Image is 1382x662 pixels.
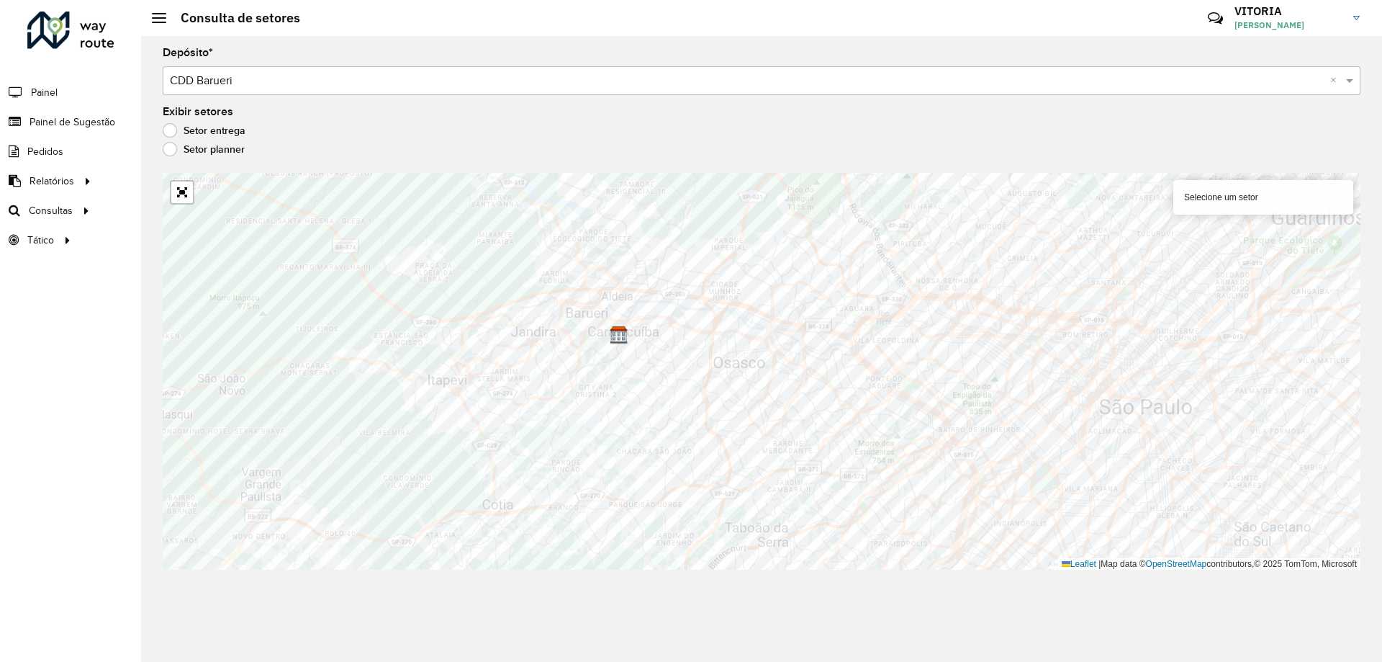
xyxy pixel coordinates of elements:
[163,103,233,120] label: Exibir setores
[27,233,54,248] span: Tático
[1173,180,1353,215] div: Selecione um setor
[163,44,213,61] label: Depósito
[1200,3,1231,34] a: Contato Rápido
[1058,558,1360,571] div: Map data © contributors,© 2025 TomTom, Microsoft
[1234,4,1342,18] h3: VITORIA
[171,182,193,203] a: Abrir mapa em tela cheia
[163,123,245,138] label: Setor entrega
[30,174,74,189] span: Relatórios
[29,203,73,218] span: Consultas
[1098,559,1101,569] span: |
[163,142,245,156] label: Setor planner
[1062,559,1096,569] a: Leaflet
[1234,19,1342,32] span: [PERSON_NAME]
[31,85,58,100] span: Painel
[1330,72,1342,89] span: Clear all
[166,10,300,26] h2: Consulta de setores
[1146,559,1207,569] a: OpenStreetMap
[27,144,63,159] span: Pedidos
[30,115,115,130] span: Painel de Sugestão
